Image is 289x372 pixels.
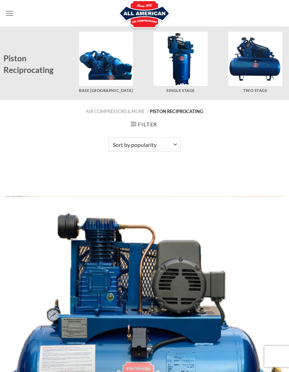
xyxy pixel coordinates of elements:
[86,108,144,114] a: Air Compressors & More
[221,32,289,93] a: Visit product category Two Stage
[228,32,282,86] img: Two Stage
[5,5,14,22] a: Menu
[72,88,140,93] h5: Base [GEOGRAPHIC_DATA]
[131,121,157,128] a: Filter
[147,88,214,93] h5: Single Stage
[147,32,214,93] a: Visit product category Single Stage
[5,109,284,114] nav: Piston Reciprocating
[72,32,140,93] a: Visit product category Base Mount Pistons
[147,108,148,114] span: /
[221,88,289,93] h5: Two Stage
[79,32,133,86] img: Base Mount Pistons
[4,53,54,75] span: Piston Reciprocating
[154,32,208,86] img: Single Stage
[108,137,180,151] select: Shop order
[138,121,157,128] strong: Filter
